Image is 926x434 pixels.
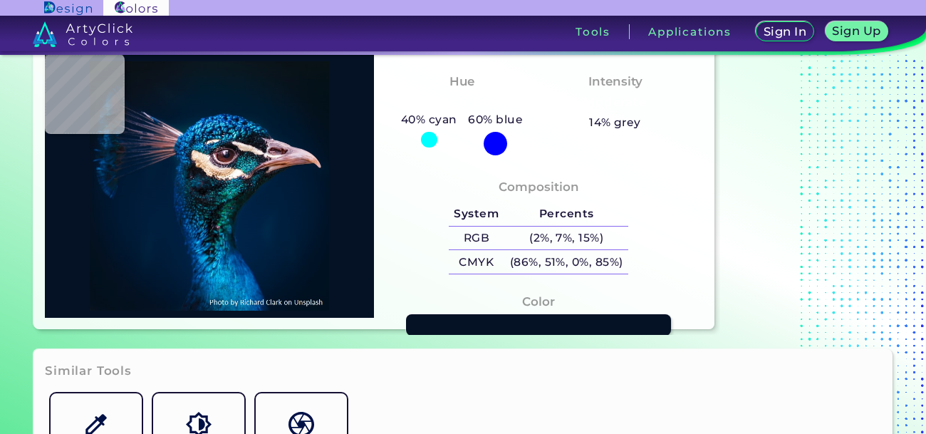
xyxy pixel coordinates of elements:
h3: Tealish Blue [415,94,509,111]
h5: 40% cyan [395,110,462,129]
img: logo_artyclick_colors_white.svg [33,21,133,47]
h5: System [449,202,504,226]
h5: Sign In [766,26,805,37]
h5: (2%, 7%, 15%) [504,227,628,250]
h3: Similar Tools [45,363,132,380]
h5: 60% blue [463,110,529,129]
img: img_pavlin.jpg [52,61,367,311]
h4: Intensity [588,71,643,92]
h5: (86%, 51%, 0%, 85%) [504,250,628,274]
a: Sign Up [828,23,885,41]
img: ArtyClick Design logo [44,1,92,15]
h5: Percents [504,202,628,226]
h3: Applications [648,26,732,37]
a: Sign In [759,23,811,41]
h5: CMYK [449,250,504,274]
h4: Composition [499,177,579,197]
h3: Tools [576,26,610,37]
h3: Moderate [578,94,653,111]
h5: 14% grey [589,113,641,132]
h4: Color [522,291,555,312]
h4: Hue [449,71,474,92]
h5: Sign Up [835,26,879,36]
h5: RGB [449,227,504,250]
